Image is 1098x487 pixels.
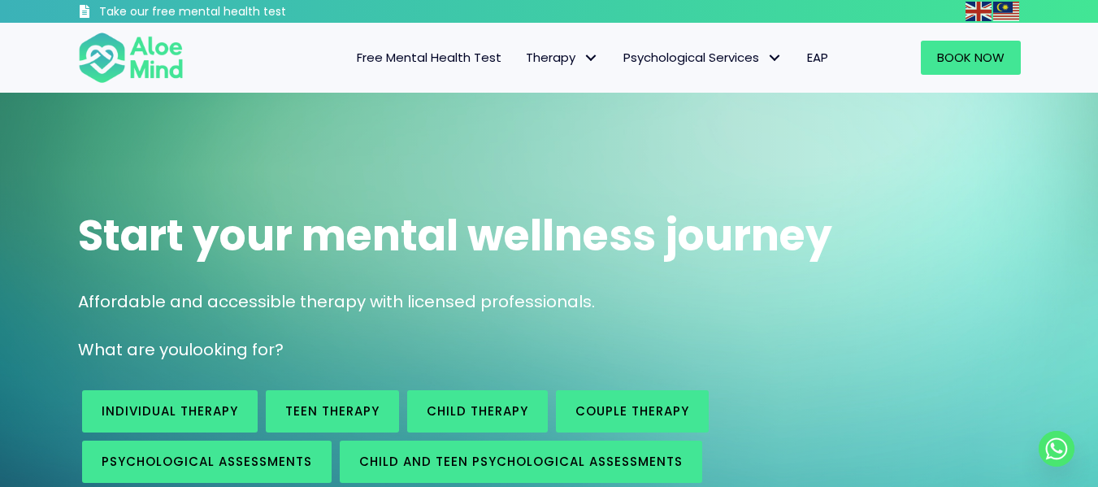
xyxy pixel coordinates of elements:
span: Child and Teen Psychological assessments [359,453,683,470]
a: Psychological ServicesPsychological Services: submenu [611,41,795,75]
img: Aloe mind Logo [78,31,184,85]
a: Teen Therapy [266,390,399,433]
span: What are you [78,338,189,361]
img: en [966,2,992,21]
a: Child and Teen Psychological assessments [340,441,702,483]
a: EAP [795,41,840,75]
span: Child Therapy [427,402,528,420]
a: Psychological assessments [82,441,332,483]
a: Child Therapy [407,390,548,433]
a: Take our free mental health test [78,4,373,23]
span: Start your mental wellness journey [78,206,832,265]
span: Therapy [526,49,599,66]
span: Therapy: submenu [579,46,603,70]
nav: Menu [205,41,840,75]
span: Psychological Services: submenu [763,46,787,70]
h3: Take our free mental health test [99,4,373,20]
a: Malay [993,2,1021,20]
span: Book Now [937,49,1005,66]
span: Psychological Services [623,49,783,66]
span: EAP [807,49,828,66]
a: Couple therapy [556,390,709,433]
a: Whatsapp [1039,431,1074,467]
span: Psychological assessments [102,453,312,470]
span: Teen Therapy [285,402,380,420]
a: English [966,2,993,20]
span: Free Mental Health Test [357,49,501,66]
span: looking for? [189,338,284,361]
a: TherapyTherapy: submenu [514,41,611,75]
a: Free Mental Health Test [345,41,514,75]
a: Individual therapy [82,390,258,433]
img: ms [993,2,1019,21]
p: Affordable and accessible therapy with licensed professionals. [78,290,1021,314]
span: Couple therapy [575,402,689,420]
a: Book Now [921,41,1021,75]
span: Individual therapy [102,402,238,420]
